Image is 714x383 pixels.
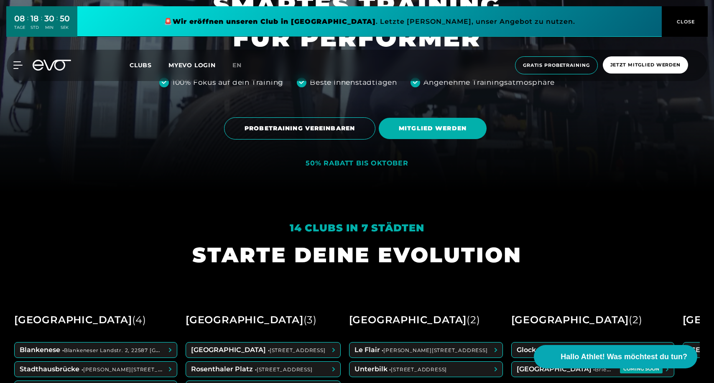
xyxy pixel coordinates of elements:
div: [GEOGRAPHIC_DATA] [511,310,643,330]
div: 08 [14,13,25,25]
span: ( 3 ) [303,314,317,326]
a: PROBETRAINING VEREINBAREN [224,111,379,146]
button: CLOSE [662,6,708,37]
div: 50% RABATT BIS OKTOBER [306,159,408,168]
span: MITGLIED WERDEN [399,124,467,133]
div: : [56,13,58,36]
div: STD [31,25,39,30]
h1: STARTE DEINE EVOLUTION [192,241,522,269]
a: MYEVO LOGIN [168,61,216,69]
div: TAGE [14,25,25,30]
em: 14 Clubs in 7 Städten [290,222,424,234]
span: CLOSE [675,18,695,25]
div: [GEOGRAPHIC_DATA] [14,310,146,330]
span: ( 2 ) [467,314,480,326]
span: en [232,61,242,69]
div: 18 [31,13,39,25]
span: ( 4 ) [132,314,146,326]
div: [GEOGRAPHIC_DATA] [186,310,317,330]
a: Jetzt Mitglied werden [600,56,691,74]
span: PROBETRAINING VEREINBAREN [245,124,355,133]
span: ( 2 ) [629,314,642,326]
a: Gratis Probetraining [513,56,600,74]
div: : [41,13,42,36]
div: 30 [44,13,54,25]
span: Hallo Athlet! Was möchtest du tun? [561,351,687,363]
div: : [27,13,28,36]
div: 50 [60,13,70,25]
button: Hallo Athlet! Was möchtest du tun? [534,345,697,368]
div: [GEOGRAPHIC_DATA] [349,310,480,330]
span: Clubs [130,61,152,69]
a: en [232,61,252,70]
span: Gratis Probetraining [523,62,590,69]
div: SEK [60,25,70,30]
a: Clubs [130,61,168,69]
span: Jetzt Mitglied werden [610,61,681,68]
div: MIN [44,25,54,30]
a: MITGLIED WERDEN [379,112,490,145]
